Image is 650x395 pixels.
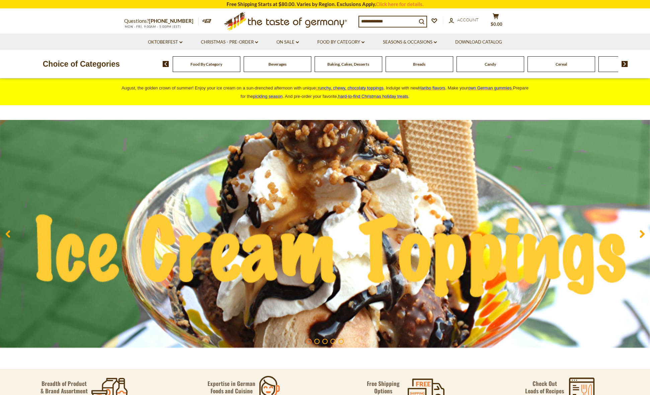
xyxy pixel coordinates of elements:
[124,25,181,28] span: MON - FRI, 9:00AM - 5:00PM (EST)
[338,94,409,99] span: .
[124,17,198,25] p: Questions?
[455,39,502,46] a: Download Catalog
[190,62,222,67] a: Food By Category
[121,85,529,99] span: August, the golden crown of summer! Enjoy your ice cream on a sun-drenched afternoon with unique ...
[338,94,408,99] a: hard-to-find Christmas holiday treats
[486,13,506,30] button: $0.00
[457,17,479,22] span: Account
[556,62,567,67] a: Cereal
[317,39,364,46] a: Food By Category
[268,62,287,67] a: Beverages
[327,62,369,67] a: Baking, Cakes, Desserts
[201,39,258,46] a: Christmas - PRE-ORDER
[413,62,425,67] a: Breads
[318,85,384,90] span: runchy, chewy, chocolaty toppings
[276,39,299,46] a: On Sale
[40,380,88,395] p: Breadth of Product & Brand Assortment
[376,1,423,7] a: Click here for details.
[468,85,513,90] a: own German gummies.
[361,380,405,395] p: Free Shipping Options
[316,85,384,90] a: crunchy, chewy, chocolaty toppings
[148,39,182,46] a: Oktoberfest
[622,61,628,67] img: next arrow
[449,16,479,24] a: Account
[491,21,502,27] span: $0.00
[525,380,564,395] p: Check Out Loads of Recipes
[163,61,169,67] img: previous arrow
[253,94,283,99] a: pickling season
[208,380,256,395] p: Expertise in German Foods and Cuisine
[418,85,445,90] a: Haribo flavors
[149,18,193,24] a: [PHONE_NUMBER]
[383,39,437,46] a: Seasons & Occasions
[485,62,496,67] a: Candy
[468,85,512,90] span: own German gummies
